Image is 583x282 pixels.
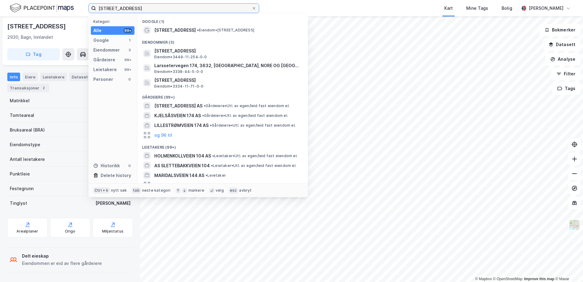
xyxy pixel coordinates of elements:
[545,53,581,65] button: Analyse
[10,112,34,119] div: Tomteareal
[553,253,583,282] div: Kontrollprogram for chat
[10,170,30,178] div: Punktleie
[123,67,132,72] div: 99+
[154,152,211,160] span: HOLMENKOLLVEIEN 104 AS
[10,126,45,134] div: Bruksareal (BRA)
[154,102,202,110] span: [STREET_ADDRESS] AS
[204,103,290,108] span: Gårdeiere • Utl. av egen/leid fast eiendom el.
[493,277,523,281] a: OpenStreetMap
[137,140,308,151] div: Leietakere (99+)
[543,38,581,51] button: Datasett
[10,185,34,192] div: Festegrunn
[154,77,301,84] span: [STREET_ADDRESS]
[197,28,254,33] span: Eiendom • [STREET_ADDRESS]
[7,48,60,60] button: Tag
[93,187,110,193] div: Ctrl + k
[212,154,298,158] span: Leietaker • Utl. av egen/leid fast eiendom el.
[137,14,308,25] div: Google (1)
[204,103,206,108] span: •
[444,5,453,12] div: Kart
[10,156,45,163] div: Antall leietakere
[23,73,38,81] div: Eiere
[10,97,30,104] div: Matrikkel
[40,73,67,81] div: Leietakere
[212,154,214,158] span: •
[93,27,102,34] div: Alle
[96,4,252,13] input: Søk på adresse, matrikkel, gårdeiere, leietakere eller personer
[93,76,113,83] div: Personer
[127,38,132,43] div: 1
[206,173,207,178] span: •
[229,187,238,193] div: esc
[154,27,196,34] span: [STREET_ADDRESS]
[211,163,213,168] span: •
[127,163,132,168] div: 0
[551,68,581,80] button: Filter
[127,77,132,82] div: 0
[127,48,132,52] div: 3
[206,173,226,178] span: Leietaker
[154,122,209,129] span: LILLESTRØMVEIEN 174 AS
[154,62,301,69] span: Larssetervegen 174, 3632, [GEOGRAPHIC_DATA], NORE OG [GEOGRAPHIC_DATA]
[22,252,102,260] div: Delt eieskap
[239,188,252,193] div: avbryt
[93,46,120,54] div: Eiendommer
[102,229,123,234] div: Miljøstatus
[154,47,301,55] span: [STREET_ADDRESS]
[539,24,581,36] button: Bokmerker
[95,200,131,207] div: [PERSON_NAME]
[188,188,204,193] div: markere
[111,188,127,193] div: nytt søk
[524,277,554,281] a: Improve this map
[552,82,581,95] button: Tags
[93,66,117,73] div: Leietakere
[154,112,201,119] span: KJELSÅSVEIEN 174 AS
[197,28,199,32] span: •
[101,172,131,179] div: Delete history
[154,162,210,169] span: AS SLETTEBAKKVEIEN 104
[211,163,296,168] span: Leietaker • Utl. av egen/leid fast eiendom el.
[466,5,488,12] div: Mine Tags
[7,21,67,31] div: [STREET_ADDRESS]
[154,172,204,179] span: MARIDALSVEIEN 144 AS
[7,84,49,92] div: Transaksjoner
[529,5,563,12] div: [PERSON_NAME]
[10,3,74,13] img: logo.f888ab2527a4732fd821a326f86c7f29.svg
[202,113,288,118] span: Gårdeiere • Utl. av egen/leid fast eiendom el.
[154,55,207,60] span: Eiendom • 3449-11-254-0-0
[553,253,583,282] iframe: Chat Widget
[10,200,27,207] div: Tinglyst
[123,57,132,62] div: 99+
[154,84,203,89] span: Eiendom • 3334-11-71-0-0
[7,73,20,81] div: Info
[69,73,92,81] div: Datasett
[202,113,204,118] span: •
[65,229,76,234] div: Origo
[154,132,172,139] button: og 96 til
[142,188,171,193] div: neste kategori
[502,5,512,12] div: Bolig
[93,162,120,169] div: Historikk
[7,34,53,41] div: 2930, Bagn, Innlandet
[93,19,134,24] div: Kategori
[569,219,580,231] img: Z
[132,187,141,193] div: tab
[93,37,109,44] div: Google
[210,123,296,128] span: Gårdeiere • Utl. av egen/leid fast eiendom el.
[154,181,172,189] button: og 96 til
[210,123,212,128] span: •
[475,277,492,281] a: Mapbox
[123,28,132,33] div: 99+
[22,260,102,267] div: Eiendommen er eid av flere gårdeiere
[10,141,40,148] div: Eiendomstype
[41,85,47,91] div: 2
[137,90,308,101] div: Gårdeiere (99+)
[154,69,203,74] span: Eiendom • 3338-44-5-0-0
[216,188,224,193] div: velg
[16,229,38,234] div: Arealplaner
[137,35,308,46] div: Eiendommer (3)
[93,56,115,63] div: Gårdeiere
